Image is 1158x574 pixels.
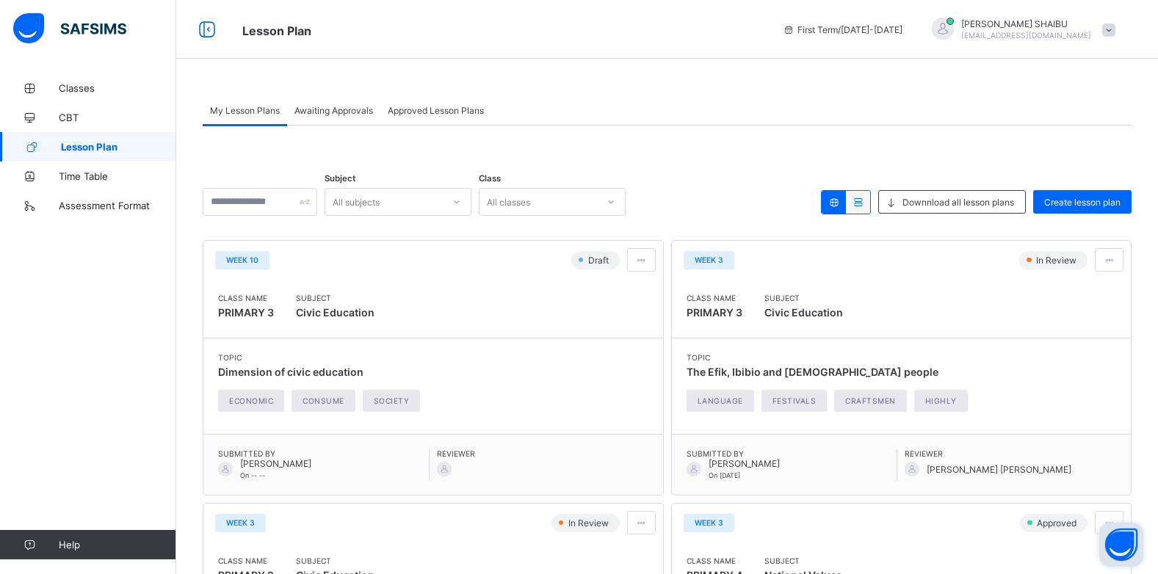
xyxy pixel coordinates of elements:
[764,556,842,565] span: Subject
[226,518,255,527] span: Week 3
[59,200,176,211] span: Assessment Format
[333,188,380,216] div: All subjects
[218,556,274,565] span: Class Name
[764,302,843,323] span: Civic Education
[687,353,975,362] span: Topic
[687,449,897,458] span: Submitted By
[687,306,742,319] span: PRIMARY 3
[325,173,355,184] span: Subject
[240,458,311,469] span: [PERSON_NAME]
[240,471,265,479] span: On -- --
[927,464,1071,475] span: [PERSON_NAME] [PERSON_NAME]
[961,18,1091,29] span: [PERSON_NAME] SHAIBU
[709,458,780,469] span: [PERSON_NAME]
[783,24,902,35] span: session/term information
[695,255,723,264] span: Week 3
[303,396,344,405] span: consume
[218,306,274,319] span: PRIMARY 3
[1099,523,1143,567] button: Open asap
[210,105,280,116] span: My Lesson Plans
[296,294,374,302] span: Subject
[695,518,723,527] span: Week 3
[59,539,175,551] span: Help
[242,23,311,38] span: Lesson Plan
[902,197,1014,208] span: Downnload all lesson plans
[59,82,176,94] span: Classes
[764,294,843,302] span: Subject
[845,396,896,405] span: craftsmen
[294,105,373,116] span: Awaiting Approvals
[1035,517,1081,528] span: Approved
[296,556,374,565] span: Subject
[961,31,1091,40] span: [EMAIL_ADDRESS][DOMAIN_NAME]
[687,294,742,302] span: Class Name
[374,396,410,405] span: society
[587,255,613,266] span: Draft
[226,255,258,264] span: WEEK 10
[218,294,274,302] span: Class Name
[218,366,363,378] span: Dimension of civic education
[687,556,742,565] span: Class Name
[687,366,938,378] span: The Efik, Ibibio and [DEMOGRAPHIC_DATA] people
[698,396,743,405] span: Language
[925,396,957,405] span: highly
[905,449,1116,458] span: Reviewer
[13,13,126,44] img: safsims
[59,170,176,182] span: Time Table
[487,188,530,216] div: All classes
[479,173,501,184] span: Class
[61,141,176,153] span: Lesson Plan
[1035,255,1081,266] span: In Review
[437,449,648,458] span: Reviewer
[59,112,176,123] span: CBT
[709,471,740,479] span: On [DATE]
[567,517,613,528] span: In Review
[218,449,429,458] span: Submitted By
[917,18,1123,42] div: HABIBSHAIBU
[296,302,374,323] span: Civic Education
[1044,197,1121,208] span: Create lesson plan
[772,396,817,405] span: festivals
[388,105,484,116] span: Approved Lesson Plans
[229,396,273,405] span: economic
[218,353,427,362] span: Topic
